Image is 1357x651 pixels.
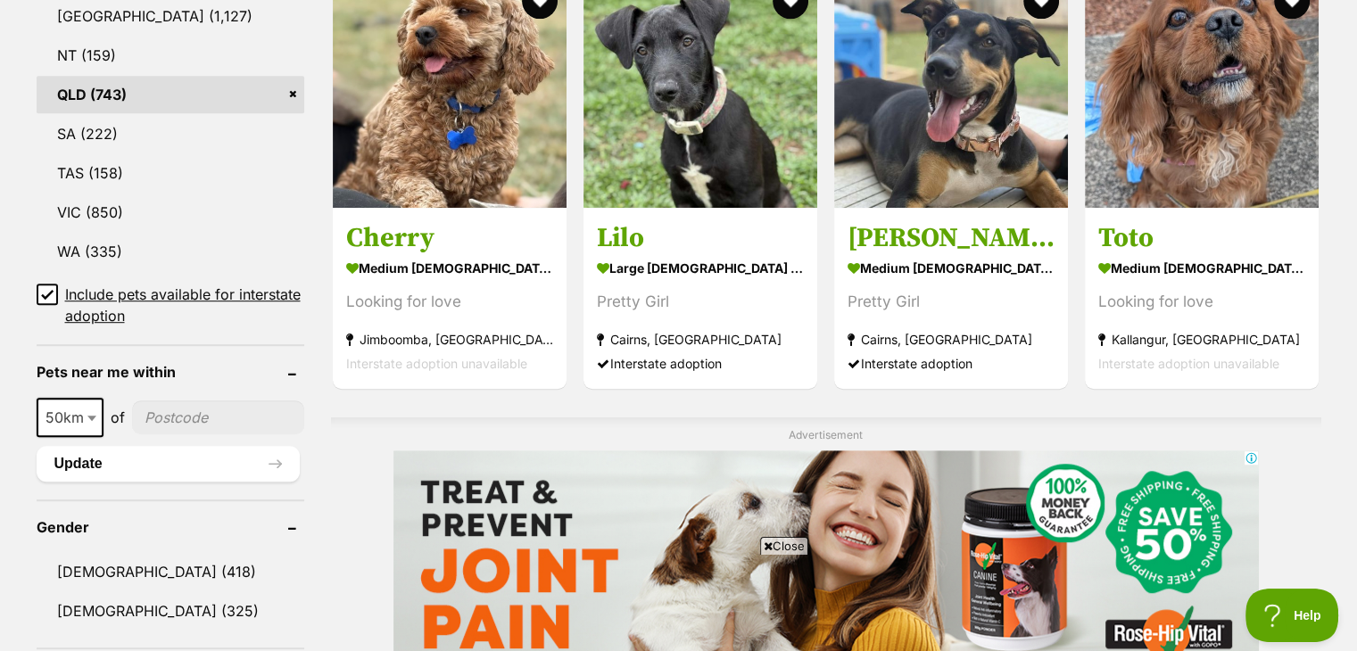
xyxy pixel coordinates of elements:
a: Lilo large [DEMOGRAPHIC_DATA] Dog Pretty Girl Cairns, [GEOGRAPHIC_DATA] Interstate adoption [583,208,817,389]
header: Gender [37,519,304,535]
a: VIC (850) [37,194,304,231]
a: [DEMOGRAPHIC_DATA] (418) [37,553,304,590]
span: 50km [38,405,102,430]
div: Looking for love [346,290,553,314]
a: Toto medium [DEMOGRAPHIC_DATA] Dog Looking for love Kallangur, [GEOGRAPHIC_DATA] Interstate adopt... [1085,208,1319,389]
a: QLD (743) [37,76,304,113]
div: Interstate adoption [597,351,804,375]
span: of [111,407,125,428]
strong: medium [DEMOGRAPHIC_DATA] Dog [346,255,553,281]
iframe: Help Scout Beacon - Open [1245,589,1339,642]
strong: medium [DEMOGRAPHIC_DATA] Dog [1098,255,1305,281]
strong: Kallangur, [GEOGRAPHIC_DATA] [1098,327,1305,351]
a: [PERSON_NAME] medium [DEMOGRAPHIC_DATA] Dog Pretty Girl Cairns, [GEOGRAPHIC_DATA] Interstate adop... [834,208,1068,389]
span: 50km [37,398,103,437]
a: NT (159) [37,37,304,74]
strong: Jimboomba, [GEOGRAPHIC_DATA] [346,327,553,351]
span: Include pets available for interstate adoption [65,284,304,326]
h3: Cherry [346,221,553,255]
strong: Cairns, [GEOGRAPHIC_DATA] [597,327,804,351]
span: Interstate adoption unavailable [346,356,527,371]
div: Interstate adoption [848,351,1055,375]
button: Update [37,446,300,482]
h3: Toto [1098,221,1305,255]
strong: medium [DEMOGRAPHIC_DATA] Dog [848,255,1055,281]
a: TAS (158) [37,154,304,192]
h3: Lilo [597,221,804,255]
h3: [PERSON_NAME] [848,221,1055,255]
strong: Cairns, [GEOGRAPHIC_DATA] [848,327,1055,351]
iframe: Advertisement [354,562,1004,642]
strong: large [DEMOGRAPHIC_DATA] Dog [597,255,804,281]
a: [DEMOGRAPHIC_DATA] (325) [37,592,304,630]
input: postcode [132,400,304,434]
a: WA (335) [37,233,304,270]
a: Include pets available for interstate adoption [37,284,304,326]
header: Pets near me within [37,364,304,380]
div: Looking for love [1098,290,1305,314]
a: SA (222) [37,115,304,152]
div: Pretty Girl [597,290,804,314]
a: Cherry medium [DEMOGRAPHIC_DATA] Dog Looking for love Jimboomba, [GEOGRAPHIC_DATA] Interstate ado... [333,208,567,389]
span: Close [760,537,808,555]
div: Pretty Girl [848,290,1055,314]
span: Interstate adoption unavailable [1098,356,1279,371]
